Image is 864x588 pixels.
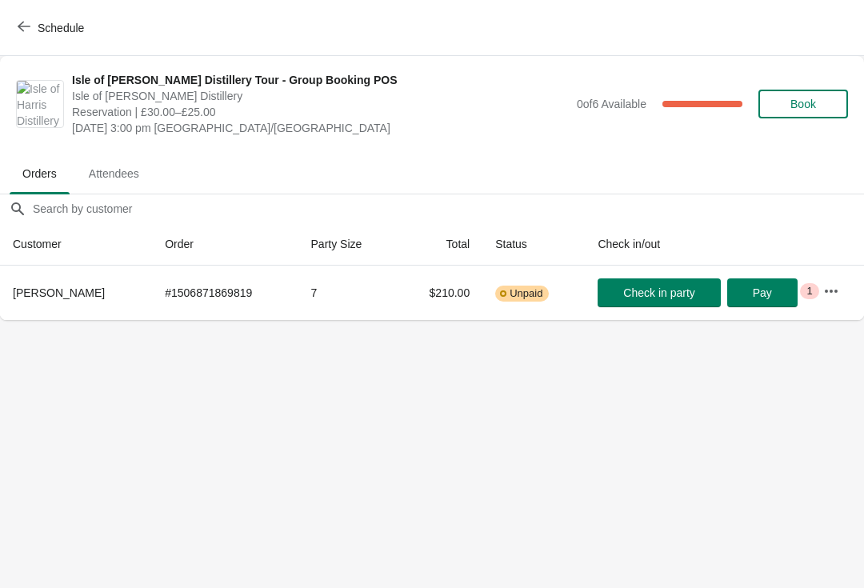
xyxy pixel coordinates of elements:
span: Pay [753,286,772,299]
span: Schedule [38,22,84,34]
span: Isle of [PERSON_NAME] Distillery [72,88,569,104]
span: Attendees [76,159,152,188]
th: Total [397,223,482,266]
th: Party Size [298,223,398,266]
button: Check in party [598,278,720,307]
span: Orders [10,159,70,188]
td: $210.00 [397,266,482,320]
th: Order [152,223,298,266]
button: Schedule [8,14,97,42]
span: Unpaid [510,287,542,300]
span: 0 of 6 Available [577,98,646,110]
td: # 1506871869819 [152,266,298,320]
button: Pay [727,278,798,307]
span: [DATE] 3:00 pm [GEOGRAPHIC_DATA]/[GEOGRAPHIC_DATA] [72,120,569,136]
span: Reservation | £30.00–£25.00 [72,104,569,120]
span: Check in party [623,286,694,299]
span: 1 [806,285,812,298]
input: Search by customer [32,194,864,223]
img: Isle of Harris Distillery Tour - Group Booking POS [17,81,63,127]
button: Book [758,90,848,118]
th: Check in/out [585,223,810,266]
span: Isle of [PERSON_NAME] Distillery Tour - Group Booking POS [72,72,569,88]
span: Book [790,98,816,110]
th: Status [482,223,585,266]
td: 7 [298,266,398,320]
span: [PERSON_NAME] [13,286,105,299]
